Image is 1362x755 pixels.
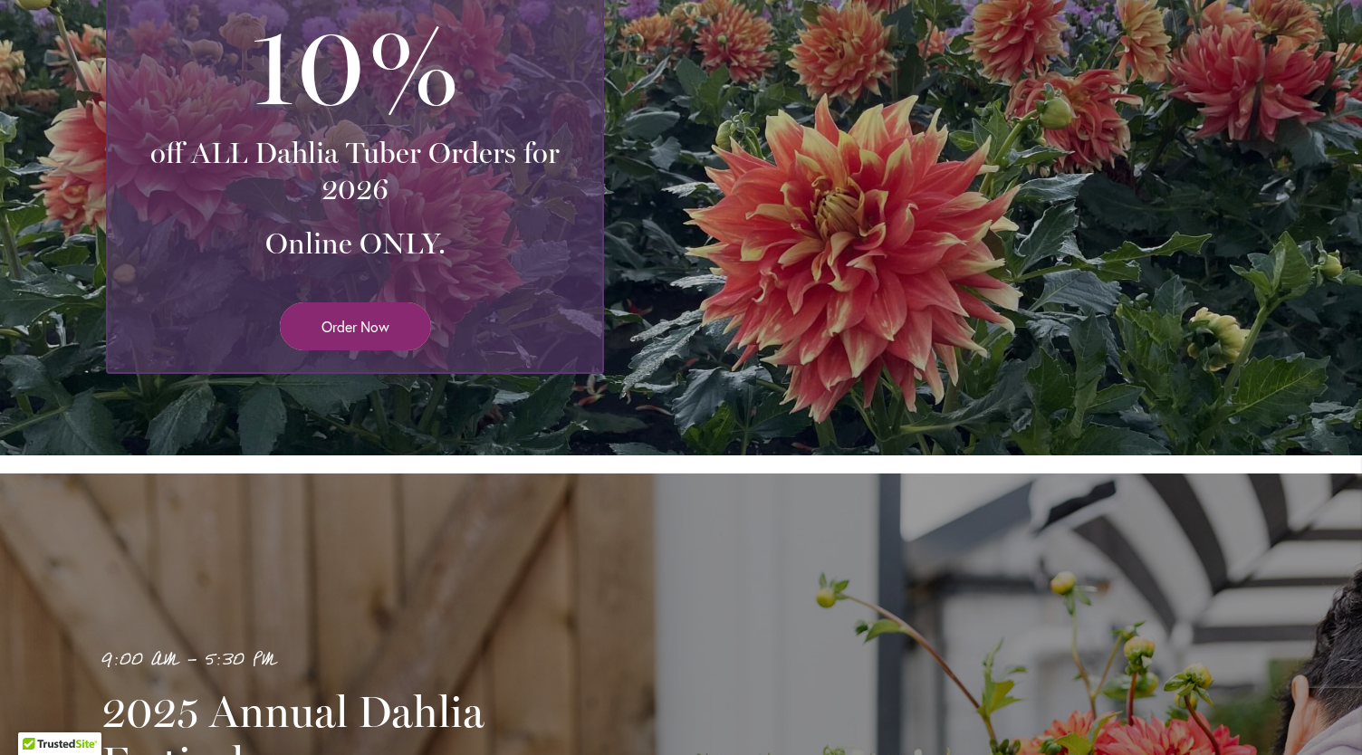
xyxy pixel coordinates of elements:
[101,645,599,675] p: 9:00 AM - 5:30 PM
[129,225,580,262] h3: Online ONLY.
[129,135,580,207] h3: off ALL Dahlia Tuber Orders for 2026
[280,302,431,350] a: Order Now
[321,316,389,337] span: Order Now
